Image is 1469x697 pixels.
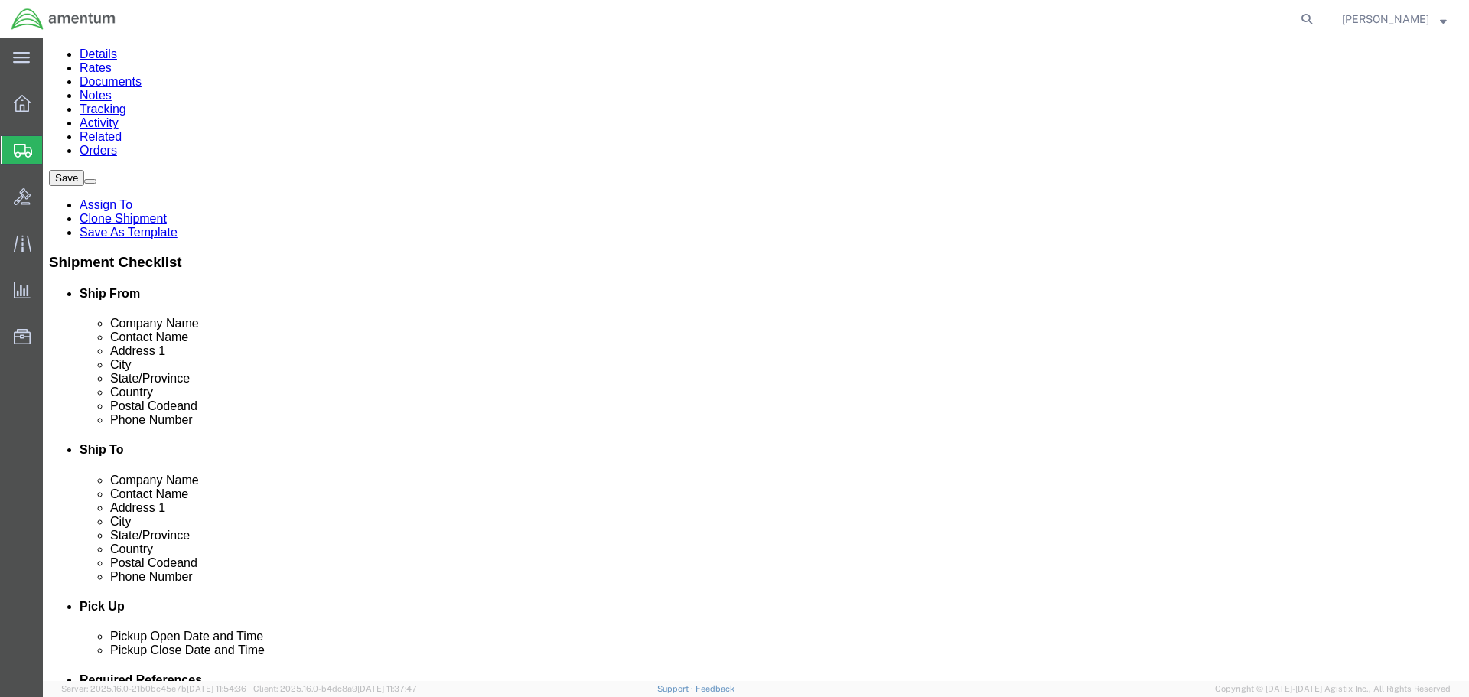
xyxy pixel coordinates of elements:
[11,8,116,31] img: logo
[1341,10,1448,28] button: [PERSON_NAME]
[253,684,417,693] span: Client: 2025.16.0-b4dc8a9
[187,684,246,693] span: [DATE] 11:54:36
[357,684,417,693] span: [DATE] 11:37:47
[1215,682,1451,695] span: Copyright © [DATE]-[DATE] Agistix Inc., All Rights Reserved
[43,38,1469,681] iframe: FS Legacy Container
[61,684,246,693] span: Server: 2025.16.0-21b0bc45e7b
[1342,11,1429,28] span: Brian Caswell
[695,684,734,693] a: Feedback
[657,684,695,693] a: Support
